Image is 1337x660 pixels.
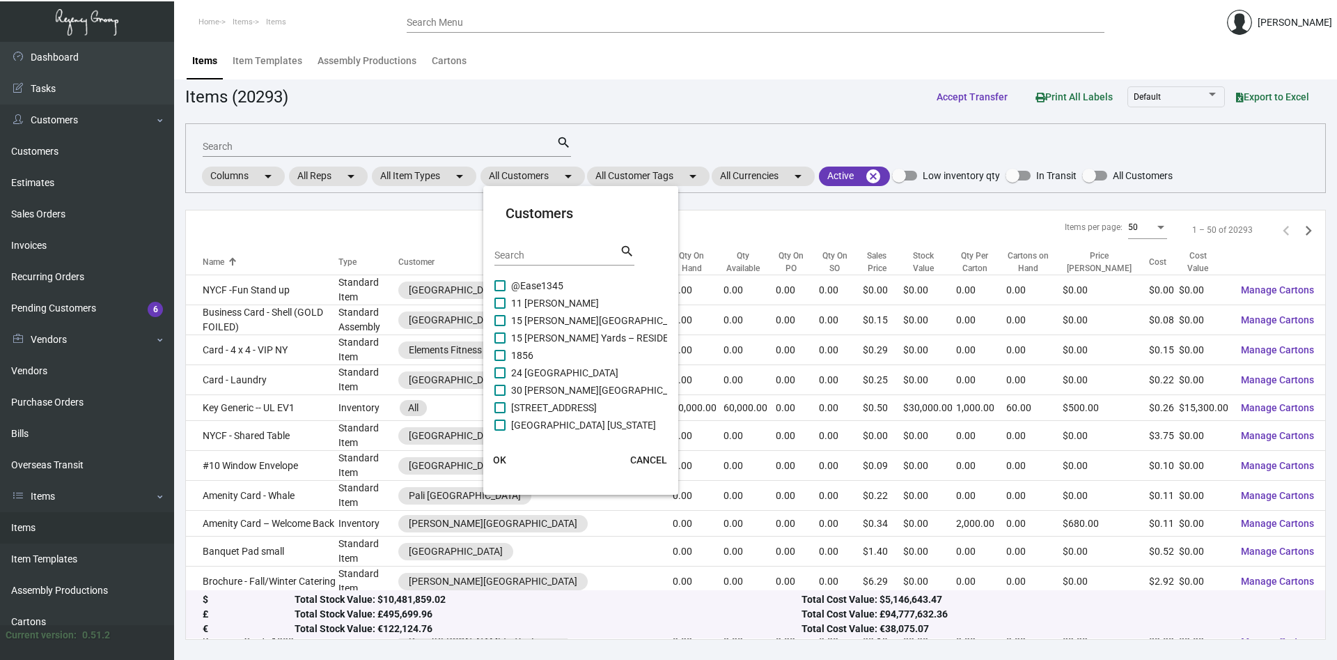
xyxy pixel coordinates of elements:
[619,447,678,473] button: CANCEL
[511,277,563,294] span: @Ease1345
[511,364,618,381] span: 24 [GEOGRAPHIC_DATA]
[511,312,760,329] span: 15 [PERSON_NAME][GEOGRAPHIC_DATA] – RESIDENCES
[82,628,110,643] div: 0.51.2
[493,454,506,466] span: OK
[511,417,656,433] span: [GEOGRAPHIC_DATA] [US_STATE]
[511,382,749,399] span: 30 [PERSON_NAME][GEOGRAPHIC_DATA] - Residences
[511,295,599,312] span: 11 [PERSON_NAME]
[511,330,734,346] span: 15 [PERSON_NAME] Yards – RESIDENCES - Inactive
[506,203,656,224] mat-card-title: Customers
[511,347,533,364] span: 1856
[620,243,634,260] mat-icon: search
[478,447,522,473] button: OK
[511,399,597,416] span: [STREET_ADDRESS]
[630,454,667,466] span: CANCEL
[6,628,77,643] div: Current version:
